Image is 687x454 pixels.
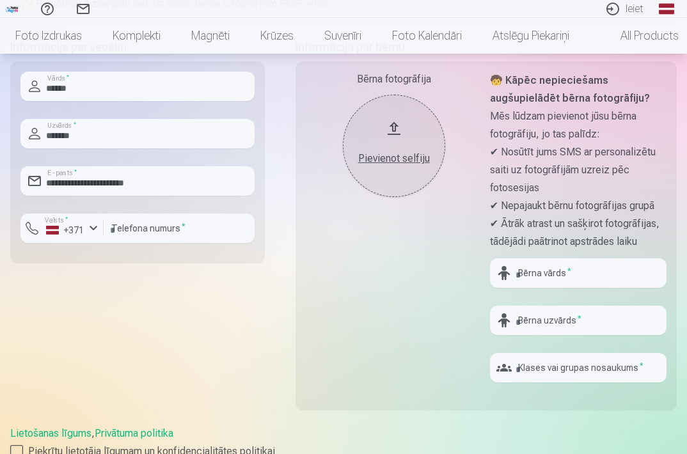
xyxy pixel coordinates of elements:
[20,214,104,243] button: Valsts*+371
[41,215,72,225] label: Valsts
[490,74,650,104] strong: 🧒 Kāpēc nepieciešams augšupielādēt bērna fotogrāfiju?
[97,18,176,54] a: Komplekti
[377,18,477,54] a: Foto kalendāri
[343,95,445,197] button: Pievienot selfiju
[10,427,91,439] a: Lietošanas līgums
[306,72,482,87] div: Bērna fotogrāfija
[309,18,377,54] a: Suvenīri
[46,224,84,237] div: +371
[490,215,667,251] p: ✔ Ātrāk atrast un sašķirot fotogrāfijas, tādējādi paātrinot apstrādes laiku
[176,18,245,54] a: Magnēti
[5,5,19,13] img: /fa1
[490,107,667,143] p: Mēs lūdzam pievienot jūsu bērna fotogrāfiju, jo tas palīdz:
[477,18,585,54] a: Atslēgu piekariņi
[356,151,432,166] div: Pievienot selfiju
[490,143,667,197] p: ✔ Nosūtīt jums SMS ar personalizētu saiti uz fotogrāfijām uzreiz pēc fotosesijas
[95,427,173,439] a: Privātuma politika
[245,18,309,54] a: Krūzes
[490,197,667,215] p: ✔ Nepajaukt bērnu fotogrāfijas grupā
